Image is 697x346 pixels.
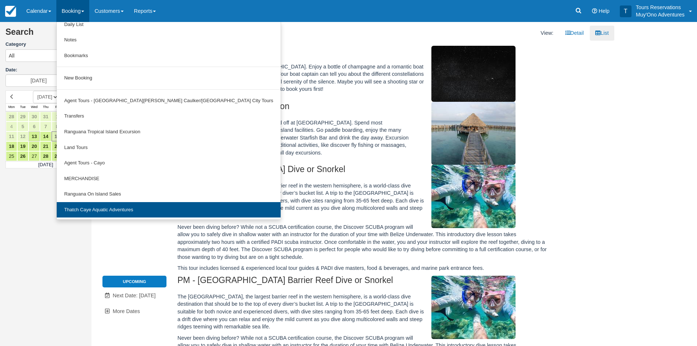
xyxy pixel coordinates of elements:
p: The [GEOGRAPHIC_DATA], the largest barrier reef in the western hemisphere, is a world-class dive ... [177,293,550,331]
img: M294-1 [431,165,516,228]
a: Land Tours [57,140,280,156]
p: An hour long cruise around the [GEOGRAPHIC_DATA]. Enjoy a bottle of champagne and a romantic boat... [177,63,550,93]
img: M295-1 [431,276,516,339]
a: 21 [40,141,51,151]
a: 31 [40,112,51,122]
button: All [5,49,86,62]
a: 1 [52,112,63,122]
li: Upcoming [102,276,166,287]
th: Wed [29,103,40,111]
a: 8 [52,122,63,131]
a: 7 [40,122,51,131]
a: List [590,26,614,41]
p: Take a ride on the dive boat and get dropped off at [GEOGRAPHIC_DATA]. Spend most of the day enjo... [177,119,550,157]
h2: PM - [GEOGRAPHIC_DATA] Barrier Reef Dive or Snorkel [177,276,550,289]
a: Agent Tours - [GEOGRAPHIC_DATA][PERSON_NAME] Caulker/[GEOGRAPHIC_DATA] City Tours [57,93,280,109]
a: 29 [52,151,63,161]
a: Transfers [57,108,280,124]
h2: AM - [GEOGRAPHIC_DATA] Dive or Snorkel [177,165,550,178]
a: 26 [17,151,29,161]
th: Thu [40,103,51,111]
td: [DATE] [6,161,86,168]
a: New Booking [57,70,280,86]
th: Fri [52,103,63,111]
a: 12 [17,131,29,141]
a: 4 [6,122,17,131]
a: 28 [6,112,17,122]
span: All [9,52,15,59]
p: Tours Reservations [636,4,685,11]
a: MERCHANDISE [57,171,280,187]
a: 29 [17,112,29,122]
th: Tue [17,103,29,111]
a: Next Date: [DATE] [102,288,166,303]
ul: Booking [56,22,281,220]
a: 25 [6,151,17,161]
a: Daily List [57,17,280,33]
span: More Dates [113,308,140,314]
a: Ranguana Tropical Island Excursion [57,124,280,140]
p: This tour includes licensed & experienced local tour guides & PADI dive masters, food & beverages... [177,264,550,272]
a: 27 [29,151,40,161]
a: 28 [40,151,51,161]
div: T [620,5,632,17]
img: M296-1 [431,102,516,165]
a: Notes [57,32,280,48]
a: Detail [560,26,589,41]
a: 11 [6,131,17,141]
h2: Thatch Caye Island Excursion [177,102,550,115]
a: 20 [29,141,40,151]
a: 22 [52,141,63,151]
span: Next Date: [DATE] [113,293,155,298]
label: Category [5,41,86,48]
a: Agent Tours - Cayo [57,155,280,171]
p: Muy'Ono Adventures [636,11,685,18]
li: View: [535,26,559,41]
a: 15 [52,131,63,141]
img: checkfront-main-nav-mini-logo.png [5,6,16,17]
a: Thatch Caye Aquatic Adventures [57,202,280,218]
a: Ranguana On Island Sales [57,186,280,202]
span: Help [599,8,610,14]
a: 14 [40,131,51,141]
a: 5 [17,122,29,131]
p: Never been diving before? While not a SCUBA certification course, the Discover SCUBA program will... [177,223,550,261]
img: M308-1 [431,46,516,102]
i: Help [592,8,597,14]
p: The [GEOGRAPHIC_DATA], the largest barrier reef in the western hemisphere, is a world-class dive ... [177,182,550,220]
a: 19 [17,141,29,151]
a: 13 [29,131,40,141]
label: Date: [5,67,86,74]
h2: Stargazer's Cruise [177,46,550,59]
th: Mon [6,103,17,111]
a: Bookmarks [57,48,280,64]
a: 18 [6,141,17,151]
a: 6 [29,122,40,131]
h2: Search [5,27,86,41]
a: 30 [29,112,40,122]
